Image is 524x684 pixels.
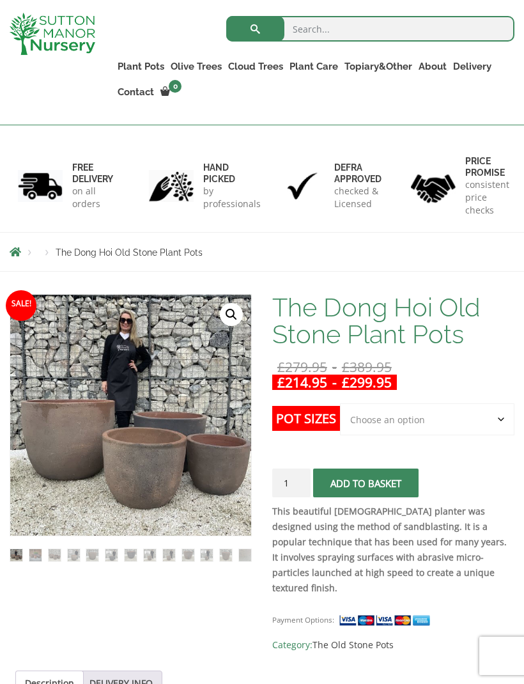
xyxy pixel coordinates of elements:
[6,290,36,321] span: Sale!
[169,80,181,93] span: 0
[272,505,507,594] strong: This beautiful [DEMOGRAPHIC_DATA] planter was designed using the method of sandblasting. It is a ...
[114,83,157,101] a: Contact
[10,247,514,257] nav: Breadcrumbs
[272,375,397,390] ins: -
[277,358,327,376] bdi: 279.95
[10,13,95,55] img: logo
[272,469,311,497] input: Product quantity
[312,639,394,651] a: The Old Stone Pots
[203,185,261,210] p: by professionals
[29,549,42,561] img: The Dong Hoi Old Stone Plant Pots - Image 2
[342,373,350,391] span: £
[163,549,175,561] img: The Dong Hoi Old Stone Plant Pots - Image 9
[226,16,514,42] input: Search...
[342,373,392,391] bdi: 299.95
[125,549,137,561] img: The Dong Hoi Old Stone Plant Pots - Image 7
[149,170,194,203] img: 2.jpg
[56,247,203,258] span: The Dong Hoi Old Stone Plant Pots
[220,549,232,561] img: The Dong Hoi Old Stone Plant Pots - Image 12
[465,155,509,178] h6: Price promise
[411,166,456,205] img: 4.jpg
[342,358,350,376] span: £
[182,549,194,561] img: The Dong Hoi Old Stone Plant Pots - Image 10
[272,615,334,625] small: Payment Options:
[272,294,514,348] h1: The Dong Hoi Old Stone Plant Pots
[201,549,213,561] img: The Dong Hoi Old Stone Plant Pots - Image 11
[277,373,285,391] span: £
[334,162,381,185] h6: Defra approved
[341,58,415,75] a: Topiary&Other
[144,549,156,561] img: The Dong Hoi Old Stone Plant Pots - Image 8
[18,170,63,203] img: 1.jpg
[72,185,113,210] p: on all orders
[465,178,509,217] p: consistent price checks
[49,549,61,561] img: The Dong Hoi Old Stone Plant Pots - Image 3
[277,358,285,376] span: £
[225,58,286,75] a: Cloud Trees
[272,406,340,431] label: Pot Sizes
[450,58,495,75] a: Delivery
[277,373,327,391] bdi: 214.95
[342,358,392,376] bdi: 389.95
[167,58,225,75] a: Olive Trees
[313,469,419,497] button: Add to basket
[280,170,325,203] img: 3.jpg
[86,549,98,561] img: The Dong Hoi Old Stone Plant Pots - Image 5
[220,303,243,326] a: View full-screen image gallery
[157,83,185,101] a: 0
[10,549,22,561] img: The Dong Hoi Old Stone Plant Pots
[239,549,251,561] img: The Dong Hoi Old Stone Plant Pots - Image 13
[114,58,167,75] a: Plant Pots
[415,58,450,75] a: About
[272,359,397,375] del: -
[272,637,514,653] span: Category:
[68,549,80,561] img: The Dong Hoi Old Stone Plant Pots - Image 4
[105,549,118,561] img: The Dong Hoi Old Stone Plant Pots - Image 6
[339,614,435,627] img: payment supported
[72,162,113,185] h6: FREE DELIVERY
[334,185,381,210] p: checked & Licensed
[203,162,261,185] h6: hand picked
[286,58,341,75] a: Plant Care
